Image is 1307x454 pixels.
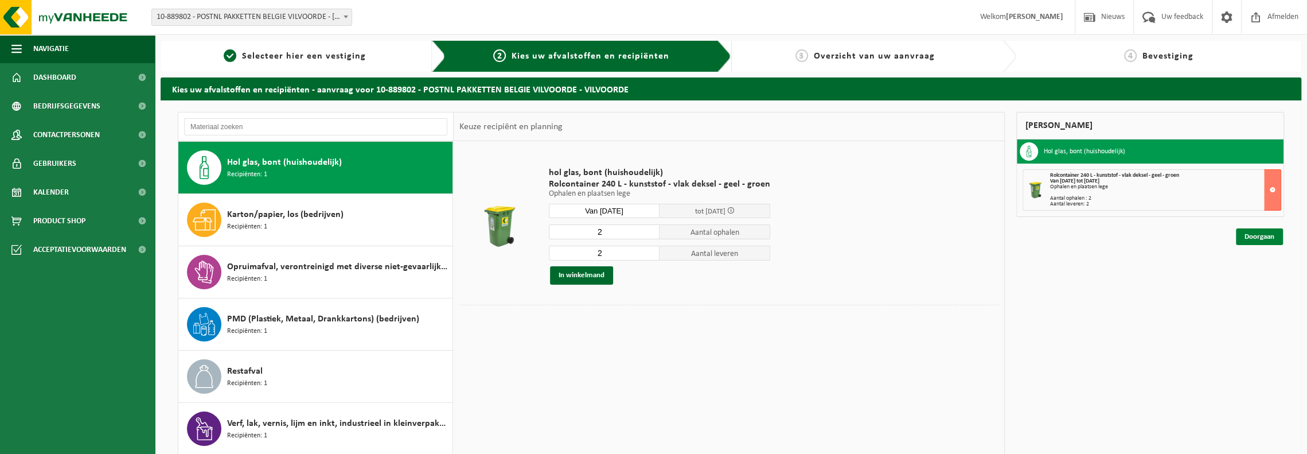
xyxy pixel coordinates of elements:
span: Acceptatievoorwaarden [33,235,126,264]
span: Verf, lak, vernis, lijm en inkt, industrieel in kleinverpakking [227,417,450,430]
div: Aantal ophalen : 2 [1050,196,1281,201]
h3: Hol glas, bont (huishoudelijk) [1044,142,1125,161]
span: Hol glas, bont (huishoudelijk) [227,156,342,169]
span: 3 [795,49,808,62]
h2: Kies uw afvalstoffen en recipiënten - aanvraag voor 10-889802 - POSTNL PAKKETTEN BELGIE VILVOORDE... [161,77,1301,100]
span: Overzicht van uw aanvraag [814,52,935,61]
span: Rolcontainer 240 L - kunststof - vlak deksel - geel - groen [1050,172,1179,179]
span: Selecteer hier een vestiging [242,52,366,61]
a: 1Selecteer hier een vestiging [166,49,423,63]
span: PMD (Plastiek, Metaal, Drankkartons) (bedrijven) [227,312,419,326]
input: Materiaal zoeken [184,118,447,135]
span: Bevestiging [1142,52,1193,61]
span: Gebruikers [33,149,76,178]
span: Recipiënten: 1 [227,378,267,389]
span: Aantal ophalen [660,224,770,239]
span: Karton/papier, los (bedrijven) [227,208,344,222]
span: Aantal leveren [660,246,770,261]
a: Doorgaan [1236,228,1283,245]
p: Ophalen en plaatsen lege [549,190,770,198]
span: Opruimafval, verontreinigd met diverse niet-gevaarlijke afvalstoffen [227,260,450,274]
input: Selecteer datum [549,204,660,218]
span: 2 [493,49,506,62]
span: Contactpersonen [33,121,100,149]
span: tot [DATE] [695,208,725,215]
span: Restafval [227,364,263,378]
div: Keuze recipiënt en planning [454,112,568,141]
button: In winkelmand [550,266,613,285]
span: Kies uw afvalstoffen en recipiënten [512,52,669,61]
span: hol glas, bont (huishoudelijk) [549,167,770,179]
span: Recipiënten: 1 [227,430,267,441]
strong: [PERSON_NAME] [1006,13,1063,21]
span: 10-889802 - POSTNL PAKKETTEN BELGIE VILVOORDE - VILVOORDE [152,9,352,25]
button: Karton/papier, los (bedrijven) Recipiënten: 1 [178,194,453,246]
span: Recipiënten: 1 [227,222,267,232]
div: Ophalen en plaatsen lege [1050,184,1281,190]
span: Product Shop [33,207,85,235]
span: Dashboard [33,63,76,92]
span: Recipiënten: 1 [227,169,267,180]
button: Hol glas, bont (huishoudelijk) Recipiënten: 1 [178,142,453,194]
strong: Van [DATE] tot [DATE] [1050,178,1099,184]
span: Bedrijfsgegevens [33,92,100,121]
span: 10-889802 - POSTNL PAKKETTEN BELGIE VILVOORDE - VILVOORDE [151,9,352,26]
span: 1 [224,49,236,62]
button: PMD (Plastiek, Metaal, Drankkartons) (bedrijven) Recipiënten: 1 [178,298,453,351]
span: Navigatie [33,34,69,63]
span: 4 [1124,49,1137,62]
div: Aantal leveren: 2 [1050,201,1281,207]
div: [PERSON_NAME] [1016,112,1284,139]
span: Recipiënten: 1 [227,326,267,337]
button: Restafval Recipiënten: 1 [178,351,453,403]
span: Kalender [33,178,69,207]
span: Recipiënten: 1 [227,274,267,285]
button: Opruimafval, verontreinigd met diverse niet-gevaarlijke afvalstoffen Recipiënten: 1 [178,246,453,298]
span: Rolcontainer 240 L - kunststof - vlak deksel - geel - groen [549,179,770,190]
